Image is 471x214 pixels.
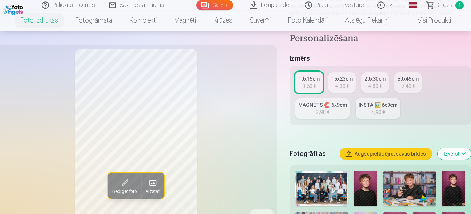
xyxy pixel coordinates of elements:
a: MAGNĒTS 🧲 6x9cm3,90 € [295,98,350,119]
a: Komplekti [121,10,165,31]
h5: Fotogrāfijas [290,149,334,159]
span: 1 [455,1,464,9]
div: 4,90 € [371,109,385,116]
a: Krūzes [205,10,241,31]
div: 3,90 € [316,109,329,116]
a: Foto izdrukas [12,10,67,31]
div: 7,40 € [401,82,415,90]
h5: Izmērs [290,53,471,64]
a: 30x45cm7,40 € [394,72,422,93]
button: Augšupielādējiet savas bildes [340,148,432,160]
div: MAGNĒTS 🧲 6x9cm [298,101,347,109]
div: 10x15cm [298,75,320,82]
a: Atslēgu piekariņi [336,10,397,31]
a: Magnēti [165,10,205,31]
a: INSTA 🖼️ 6x9cm4,90 € [356,98,400,119]
button: Rediģēt foto [108,173,141,199]
div: INSTA 🖼️ 6x9cm [359,101,397,109]
a: Foto kalendāri [279,10,336,31]
a: Visi produkti [397,10,460,31]
div: 20x30cm [364,75,386,82]
a: Fotogrāmata [67,10,121,31]
span: Rediģēt foto [112,189,137,194]
a: 20x30cm4,80 € [361,72,389,93]
a: Suvenīri [241,10,279,31]
span: Grozs [438,1,452,9]
a: 15x23cm4,30 € [328,72,356,93]
img: /fa1 [3,3,25,15]
span: Aizstāt [146,189,160,194]
a: 10x15cm3,60 € [295,72,323,93]
div: 3,60 € [302,82,316,90]
h4: Personalizēšana [290,33,471,45]
div: 15x23cm [331,75,353,82]
button: Izvērst [438,148,471,160]
div: 30x45cm [397,75,419,82]
div: 4,80 € [368,82,382,90]
button: Aizstāt [141,173,164,199]
div: 4,30 € [335,82,349,90]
